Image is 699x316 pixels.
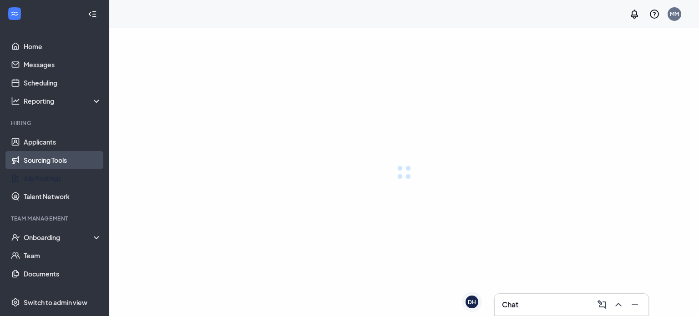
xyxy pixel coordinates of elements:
button: ChevronUp [610,297,625,312]
svg: ChevronUp [613,299,624,310]
div: Team Management [11,215,100,222]
div: Switch to admin view [24,298,87,307]
svg: ComposeMessage [597,299,608,310]
a: Messages [24,55,101,74]
div: DH [468,298,476,306]
svg: Collapse [88,10,97,19]
div: Reporting [24,96,102,105]
button: Minimize [627,297,641,312]
svg: Analysis [11,96,20,105]
a: Scheduling [24,74,101,92]
a: Surveys [24,283,101,301]
div: MM [670,10,679,18]
svg: Settings [11,298,20,307]
svg: WorkstreamLogo [10,9,19,18]
div: Hiring [11,119,100,127]
button: ComposeMessage [594,297,608,312]
a: Job Postings [24,169,101,187]
a: Home [24,37,101,55]
a: Documents [24,265,101,283]
svg: QuestionInfo [649,9,660,20]
a: Talent Network [24,187,101,206]
h3: Chat [502,300,518,310]
svg: Notifications [629,9,640,20]
a: Applicants [24,133,101,151]
a: Sourcing Tools [24,151,101,169]
svg: Minimize [629,299,640,310]
div: Onboarding [24,233,102,242]
svg: UserCheck [11,233,20,242]
a: Team [24,246,101,265]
